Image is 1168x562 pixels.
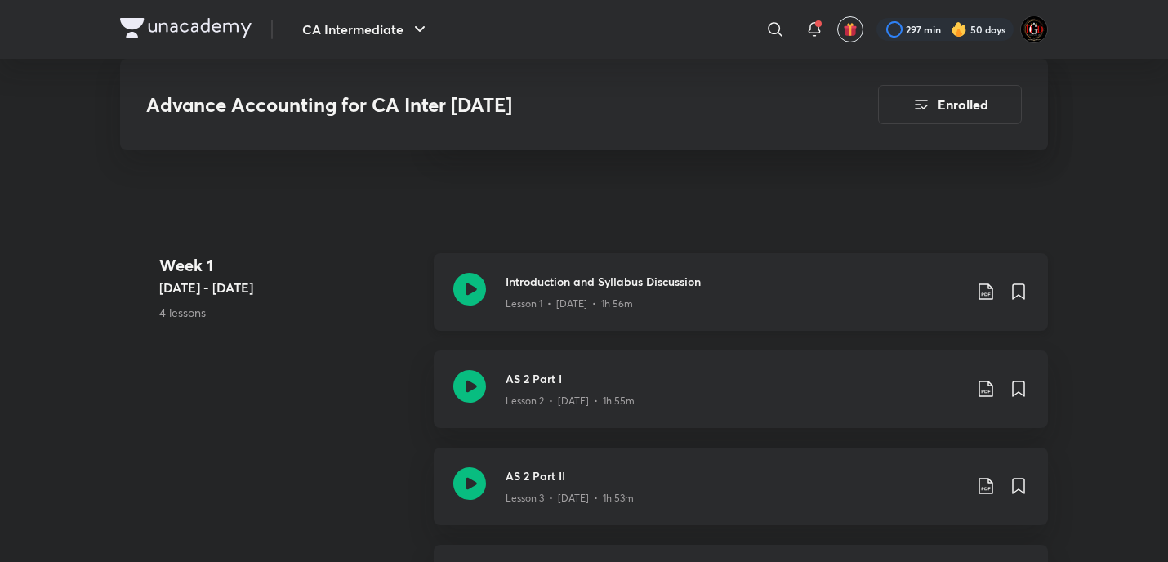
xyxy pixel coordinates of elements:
a: AS 2 Part IILesson 3 • [DATE] • 1h 53m [434,448,1048,545]
h3: Introduction and Syllabus Discussion [506,273,963,290]
a: Company Logo [120,18,252,42]
img: Company Logo [120,18,252,38]
img: DGD°MrBEAN [1020,16,1048,43]
button: avatar [837,16,863,42]
h3: AS 2 Part I [506,370,963,387]
a: AS 2 Part ILesson 2 • [DATE] • 1h 55m [434,350,1048,448]
a: Introduction and Syllabus DiscussionLesson 1 • [DATE] • 1h 56m [434,253,1048,350]
h4: Week 1 [159,253,421,278]
h5: [DATE] - [DATE] [159,278,421,297]
button: Enrolled [878,85,1022,124]
button: CA Intermediate [292,13,439,46]
img: streak [951,21,967,38]
p: Lesson 3 • [DATE] • 1h 53m [506,491,634,506]
h3: Advance Accounting for CA Inter [DATE] [146,93,786,117]
p: Lesson 2 • [DATE] • 1h 55m [506,394,635,408]
p: 4 lessons [159,304,421,321]
h3: AS 2 Part II [506,467,963,484]
img: avatar [843,22,858,37]
p: Lesson 1 • [DATE] • 1h 56m [506,297,633,311]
